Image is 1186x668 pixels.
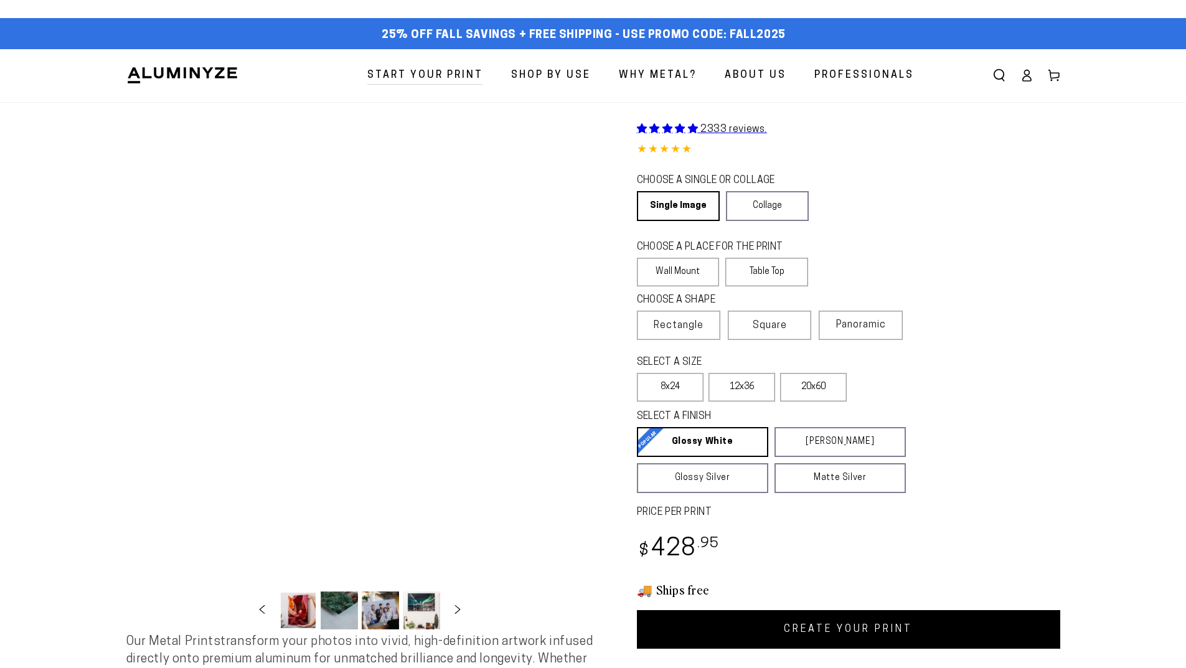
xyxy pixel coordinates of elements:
span: Professionals [814,67,914,85]
label: PRICE PER PRINT [637,506,1060,520]
button: Load image 1 in gallery view [280,591,317,629]
span: 2333 reviews. [700,125,767,134]
img: Aluminyze [126,66,238,85]
a: About Us [715,59,796,92]
label: Wall Mount [637,258,720,286]
span: About Us [725,67,786,85]
button: Slide right [444,596,471,624]
a: Start Your Print [358,59,492,92]
span: Shop By Use [511,67,591,85]
button: Load image 4 in gallery view [403,591,440,629]
h3: 🚚 Ships free [637,581,1060,598]
a: 2333 reviews. [637,125,767,134]
sup: .95 [697,537,720,551]
legend: CHOOSE A SINGLE OR COLLAGE [637,174,798,188]
a: Professionals [805,59,923,92]
label: 8x24 [637,373,704,402]
a: Shop By Use [502,59,600,92]
label: 12x36 [708,373,775,402]
legend: CHOOSE A SHAPE [637,293,799,308]
label: 20x60 [780,373,847,402]
a: Glossy White [637,427,768,457]
media-gallery: Gallery Viewer [126,102,593,633]
legend: CHOOSE A PLACE FOR THE PRINT [637,240,797,255]
label: Table Top [725,258,808,286]
span: Rectangle [654,318,704,333]
a: Matte Silver [774,463,906,493]
a: Collage [726,191,809,221]
legend: SELECT A SIZE [637,355,806,370]
span: Why Metal? [619,67,697,85]
a: CREATE YOUR PRINT [637,610,1060,649]
bdi: 428 [637,537,720,562]
button: Load image 3 in gallery view [362,591,399,629]
button: Load image 2 in gallery view [321,591,358,629]
legend: SELECT A FINISH [637,410,876,424]
span: Panoramic [836,320,886,330]
span: 25% off FALL Savings + Free Shipping - Use Promo Code: FALL2025 [382,29,786,42]
div: 4.85 out of 5.0 stars [637,141,1060,159]
span: Start Your Print [367,67,483,85]
span: $ [639,543,649,560]
button: Slide left [248,596,276,624]
span: Square [753,318,787,333]
a: Why Metal? [609,59,706,92]
a: Single Image [637,191,720,221]
summary: Search our site [986,62,1013,89]
a: Glossy Silver [637,463,768,493]
a: [PERSON_NAME] [774,427,906,457]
